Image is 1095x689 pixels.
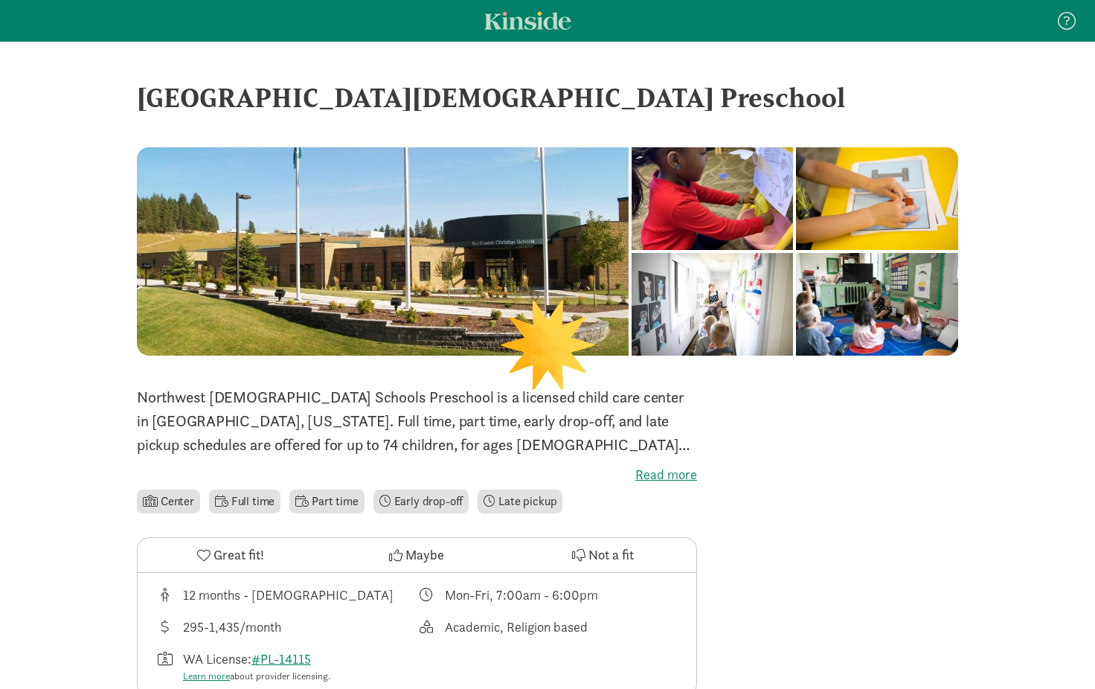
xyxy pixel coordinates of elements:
[324,538,510,572] button: Maybe
[213,545,264,565] span: Great fit!
[137,385,697,457] p: Northwest [DEMOGRAPHIC_DATA] Schools Preschool is a licensed child care center in [GEOGRAPHIC_DAT...
[155,649,417,684] div: License number
[289,490,364,513] li: Part time
[183,649,330,684] div: WA License:
[138,538,324,572] button: Great fit!
[155,617,417,637] div: Average tuition for this program
[588,545,634,565] span: Not a fit
[137,77,958,118] div: [GEOGRAPHIC_DATA][DEMOGRAPHIC_DATA] Preschool
[209,490,280,513] li: Full time
[137,466,697,484] label: Read more
[183,670,230,682] a: Learn more
[417,617,679,637] div: This provider's education philosophy
[373,490,469,513] li: Early drop-off
[445,585,598,605] div: Mon-Fri, 7:00am - 6:00pm
[251,650,311,667] a: #PL-14115
[405,545,444,565] span: Maybe
[183,617,281,637] div: 295-1,435/month
[137,490,200,513] li: Center
[445,617,588,637] div: Academic, Religion based
[183,585,394,605] div: 12 months - [DEMOGRAPHIC_DATA]
[155,585,417,605] div: Age range for children that this provider cares for
[417,585,679,605] div: Class schedule
[478,490,562,513] li: Late pickup
[510,538,696,572] button: Not a fit
[183,669,330,684] div: about provider licensing.
[484,11,571,30] a: Kinside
